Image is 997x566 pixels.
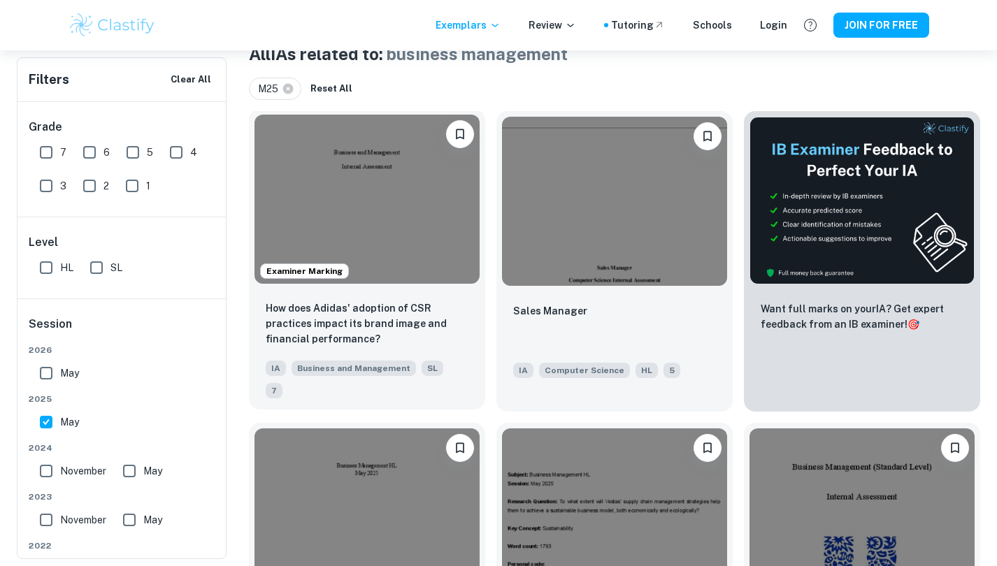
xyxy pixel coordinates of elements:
h6: Level [29,234,216,251]
span: May [60,414,79,430]
span: November [60,512,106,528]
img: Business and Management IA example thumbnail: How does Adidas' adoption of CSR practic [254,115,480,284]
span: May [143,512,162,528]
button: Please log in to bookmark exemplars [941,434,969,462]
a: Please log in to bookmark exemplarsSales ManagerIAComputer ScienceHL5 [496,111,733,412]
button: Clear All [167,69,215,90]
img: Computer Science IA example thumbnail: Sales Manager [502,117,727,286]
span: 2 [103,178,109,194]
span: 1 [146,178,150,194]
span: business management [387,44,568,64]
span: May [60,365,79,381]
span: 7 [266,383,282,398]
button: Reset All [307,78,356,99]
span: 5 [147,145,153,160]
span: 2025 [29,393,216,405]
span: SL [422,361,443,376]
p: How does Adidas' adoption of CSR practices impact its brand image and financial performance? [266,300,468,347]
span: 🎯 [908,319,919,330]
span: 2023 [29,491,216,503]
p: Review [529,17,576,33]
a: ThumbnailWant full marks on yourIA? Get expert feedback from an IB examiner! [744,111,980,412]
p: Want full marks on your IA ? Get expert feedback from an IB examiner! [761,301,963,332]
a: Schools [693,17,732,33]
button: Please log in to bookmark exemplars [694,122,722,150]
span: 3 [60,178,66,194]
span: 4 [190,145,197,160]
span: M25 [258,81,285,96]
span: 2024 [29,442,216,454]
a: Examiner MarkingPlease log in to bookmark exemplarsHow does Adidas' adoption of CSR practices imp... [249,111,485,412]
span: HL [636,363,658,378]
div: M25 [249,78,301,100]
button: Please log in to bookmark exemplars [446,434,474,462]
span: IA [513,363,533,378]
h6: Filters [29,70,69,89]
span: IA [266,361,286,376]
h6: Session [29,316,216,344]
span: November [60,463,106,479]
span: 2022 [29,539,216,552]
span: 5 [664,363,680,378]
button: Help and Feedback [798,13,822,37]
span: Computer Science [539,363,630,378]
span: SL [110,260,122,275]
span: 7 [60,145,66,160]
img: Thumbnail [749,117,975,284]
img: Clastify logo [68,11,157,39]
button: Please log in to bookmark exemplars [446,120,474,148]
span: May [143,463,162,479]
span: 6 [103,145,110,160]
span: 2026 [29,344,216,356]
span: Business and Management [292,361,416,376]
a: Login [760,17,787,33]
h1: All IAs related to: [249,41,980,66]
span: Examiner Marking [261,265,348,277]
span: HL [60,260,73,275]
button: Please log in to bookmark exemplars [694,434,722,462]
h6: Grade [29,119,216,136]
p: Exemplars [436,17,501,33]
a: Tutoring [611,17,665,33]
p: Sales Manager [513,303,587,319]
button: JOIN FOR FREE [833,13,929,38]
